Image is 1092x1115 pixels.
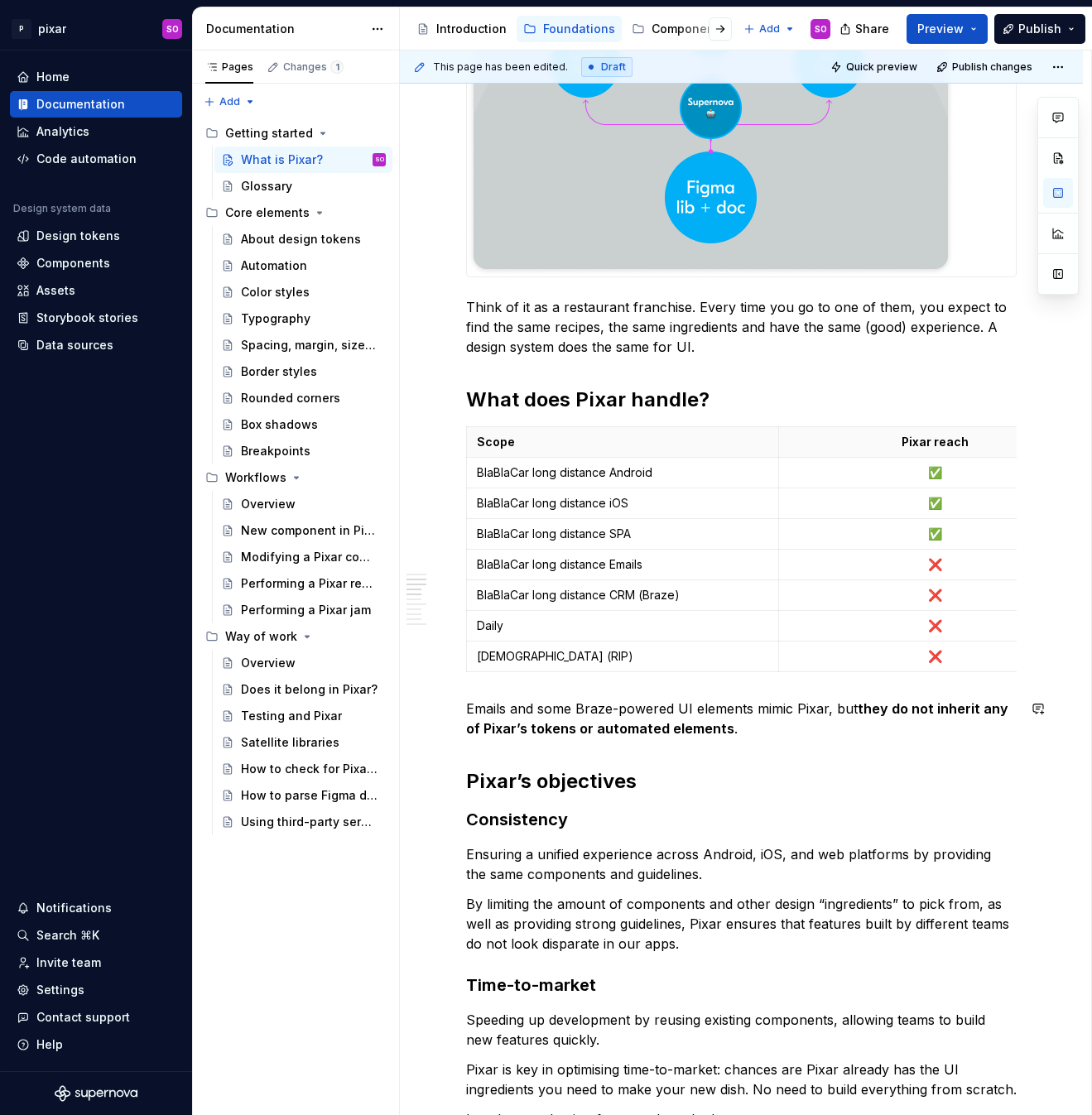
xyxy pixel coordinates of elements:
[241,231,361,248] div: About design tokens
[436,21,507,37] div: Introduction
[166,22,179,36] div: SO
[625,16,732,42] a: Components
[652,21,725,37] div: Components
[907,14,988,44] button: Preview
[214,173,392,199] a: Glossary
[10,64,182,90] a: Home
[36,982,84,998] div: Settings
[214,252,392,279] a: Automation
[219,95,240,108] span: Add
[789,618,1081,634] p: ❌
[36,337,113,353] div: Data sources
[241,310,310,327] div: Typography
[10,277,182,304] a: Assets
[12,19,31,39] div: P
[789,556,1081,573] p: ❌
[10,305,182,331] a: Storybook stories
[225,125,313,142] div: Getting started
[214,676,392,703] a: Does it belong in Pixar?
[789,434,1081,450] p: Pixar reach
[36,228,120,244] div: Design tokens
[36,96,125,113] div: Documentation
[10,91,182,118] a: Documentation
[846,60,917,74] span: Quick preview
[36,900,112,916] div: Notifications
[994,14,1085,44] button: Publish
[36,1036,63,1053] div: Help
[241,602,371,618] div: Performing a Pixar jam
[206,21,363,37] div: Documentation
[10,118,182,145] a: Analytics
[601,60,626,74] span: Draft
[241,337,378,353] div: Spacing, margin, sizes...
[241,549,378,565] div: Modifying a Pixar component
[10,332,182,358] a: Data sources
[466,973,1017,997] h3: Time-to-market
[330,60,344,74] span: 1
[225,204,310,221] div: Core elements
[815,22,827,36] div: SO
[952,60,1032,74] span: Publish changes
[466,844,1017,884] p: Ensuring a unified experience across Android, iOS, and web platforms by providing the same compon...
[477,495,768,512] p: BlaBlaCar long distance iOS
[466,768,1017,795] h2: Pixar’s objectives
[36,255,110,272] div: Components
[10,250,182,276] a: Components
[433,60,568,74] span: This page has been edited.
[205,60,253,74] div: Pages
[477,618,768,634] p: Daily
[789,587,1081,603] p: ❌
[214,597,392,623] a: Performing a Pixar jam
[466,297,1017,357] p: Think of it as a restaurant franchise. Every time you go to one of them, you expect to find the s...
[466,894,1017,954] p: By limiting the amount of components and other design “ingredients” to pick from, as well as prov...
[199,623,392,650] div: Way of work
[1018,21,1061,37] span: Publish
[241,708,342,724] div: Testing and Pixar
[3,11,189,46] button: PpixarSO
[55,1085,137,1102] svg: Supernova Logo
[375,151,384,168] div: SO
[241,575,378,592] div: Performing a Pixar review
[199,120,392,147] div: Getting started
[214,226,392,252] a: About design tokens
[241,390,340,406] div: Rounded corners
[241,257,307,274] div: Automation
[825,55,925,79] button: Quick preview
[10,223,182,249] a: Design tokens
[466,1060,1017,1099] p: Pixar is key in optimising time-to-market: chances are Pixar already has the UI ingredients you n...
[214,491,392,517] a: Overview
[214,650,392,676] a: Overview
[241,363,317,380] div: Border styles
[789,464,1081,481] p: ✅
[214,332,392,358] a: Spacing, margin, sizes...
[517,16,622,42] a: Foundations
[214,517,392,544] a: New component in Pixar
[225,469,286,486] div: Workflows
[738,17,801,41] button: Add
[241,443,310,459] div: Breakpoints
[214,305,392,332] a: Typography
[13,202,111,215] div: Design system data
[214,438,392,464] a: Breakpoints
[10,1031,182,1058] button: Help
[241,284,310,300] div: Color styles
[214,358,392,385] a: Border styles
[241,655,296,671] div: Overview
[36,927,99,944] div: Search ⌘K
[855,21,889,37] span: Share
[789,526,1081,542] p: ✅
[36,151,137,167] div: Code automation
[10,146,182,172] a: Code automation
[36,1009,130,1026] div: Contact support
[917,21,964,37] span: Preview
[10,1004,182,1031] button: Contact support
[241,734,339,751] div: Satellite libraries
[759,22,780,36] span: Add
[10,895,182,921] button: Notifications
[466,387,1017,413] h2: What does Pixar handle?
[36,954,101,971] div: Invite team
[410,16,513,42] a: Introduction
[477,648,768,665] p: [DEMOGRAPHIC_DATA] (RIP)
[241,416,318,433] div: Box shadows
